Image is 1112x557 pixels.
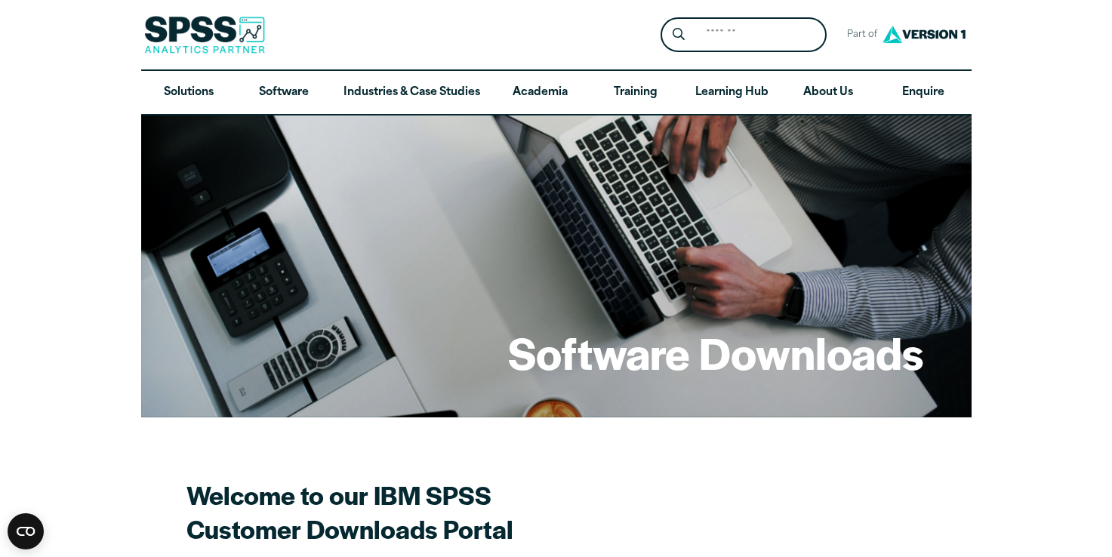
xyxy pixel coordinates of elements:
a: Solutions [141,71,236,115]
button: Search magnifying glass icon [664,21,692,49]
a: About Us [781,71,876,115]
h2: Welcome to our IBM SPSS Customer Downloads Portal [186,478,715,546]
form: Site Header Search Form [661,17,827,53]
h1: Software Downloads [508,323,923,382]
img: Version1 Logo [879,20,969,48]
a: Enquire [876,71,971,115]
span: Part of [839,24,879,46]
svg: Search magnifying glass icon [673,28,685,41]
button: Open CMP widget [8,513,44,549]
img: SPSS Analytics Partner [144,16,265,54]
a: Software [236,71,331,115]
a: Learning Hub [683,71,781,115]
nav: Desktop version of site main menu [141,71,972,115]
a: Training [587,71,682,115]
a: Academia [492,71,587,115]
a: Industries & Case Studies [331,71,492,115]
